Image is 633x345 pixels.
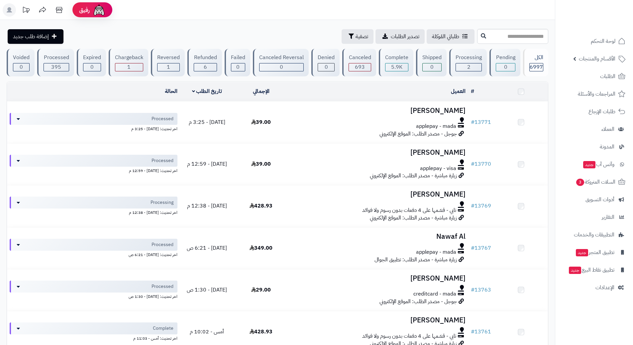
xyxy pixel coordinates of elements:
div: 6 [194,63,216,71]
span: Processed [152,283,173,290]
a: طلبات الإرجاع [559,104,629,120]
span: # [471,118,475,126]
span: 0 [280,63,283,71]
span: 0 [430,63,434,71]
span: تصدير الطلبات [391,33,419,41]
button: تصفية [342,29,373,44]
span: وآتس آب [582,160,614,169]
span: Processed [152,116,173,122]
span: 29.00 [251,286,271,294]
span: creditcard - mada [413,290,456,298]
a: Failed 0 [223,49,252,76]
a: # [471,87,474,95]
span: جوجل - مصدر الطلب: الموقع الإلكتروني [379,130,457,138]
span: 693 [355,63,365,71]
span: 39.00 [251,118,271,126]
a: #13767 [471,244,491,252]
span: 5.9K [391,63,402,71]
span: 428.93 [250,202,272,210]
a: Refunded 6 [186,49,223,76]
span: تصفية [356,33,368,41]
a: Chargeback 1 [107,49,150,76]
span: طلباتي المُوكلة [432,33,459,41]
a: Expired 0 [75,49,107,76]
span: 0 [325,63,328,71]
span: جديد [576,249,588,256]
div: Pending [496,54,515,61]
a: التطبيقات والخدمات [559,227,629,243]
a: طلباتي المُوكلة [427,29,475,44]
span: applepay - visa [420,165,456,172]
span: [DATE] - 3:25 م [189,118,225,126]
span: العملاء [601,125,614,134]
span: رفيق [79,6,90,14]
span: جوجل - مصدر الطلب: الموقع الإلكتروني [379,298,457,305]
div: Voided [13,54,30,61]
span: applepay - mada [416,248,456,256]
a: وآتس آبجديد [559,156,629,172]
a: #13763 [471,286,491,294]
div: 0 [318,63,334,71]
a: الإعدادات [559,280,629,296]
span: التطبيقات والخدمات [574,230,614,239]
div: 693 [349,63,370,71]
span: 3 [576,179,584,186]
span: 0 [236,63,240,71]
span: 0 [90,63,94,71]
div: اخر تحديث: [DATE] - 3:25 م [10,125,177,132]
span: أمس - 10:02 م [190,328,224,336]
div: اخر تحديث: [DATE] - 1:30 ص [10,293,177,300]
a: #13770 [471,160,491,168]
span: Processed [152,241,173,248]
a: التقارير [559,209,629,225]
h3: [PERSON_NAME] [291,107,466,115]
div: 1 [115,63,143,71]
span: تطبيق المتجر [575,248,614,257]
a: Canceled 693 [341,49,377,76]
a: Voided 0 [5,49,36,76]
div: Refunded [194,54,217,61]
span: أدوات التسويق [585,195,614,204]
span: [DATE] - 6:21 ص [187,244,227,252]
a: المدونة [559,139,629,155]
a: #13769 [471,202,491,210]
span: السلات المتروكة [576,177,615,187]
a: تطبيق المتجرجديد [559,244,629,260]
a: الإجمالي [253,87,269,95]
span: 2 [467,63,471,71]
a: Reversed 1 [150,49,186,76]
span: لوحة التحكم [591,37,615,46]
a: Processed 395 [36,49,75,76]
span: # [471,160,475,168]
div: Canceled [349,54,371,61]
a: لوحة التحكم [559,33,629,49]
div: 0 [83,63,101,71]
a: Pending 0 [488,49,521,76]
span: applepay - mada [416,123,456,130]
a: #13761 [471,328,491,336]
div: Failed [231,54,245,61]
span: زيارة مباشرة - مصدر الطلب: الموقع الإلكتروني [370,172,457,180]
div: Processing [456,54,482,61]
img: ai-face.png [92,3,106,17]
span: المدونة [600,142,614,151]
a: الحالة [165,87,177,95]
a: Denied 0 [310,49,341,76]
span: # [471,286,475,294]
a: إضافة طلب جديد [8,29,63,44]
div: Complete [385,54,408,61]
span: 0 [20,63,23,71]
span: تطبيق نقاط البيع [568,265,614,275]
div: Reversed [157,54,180,61]
div: Shipped [422,54,442,61]
span: 1 [127,63,131,71]
div: Expired [83,54,101,61]
span: [DATE] - 12:59 م [187,160,227,168]
div: الكل [529,54,543,61]
h3: [PERSON_NAME] [291,275,466,282]
h3: [PERSON_NAME] [291,191,466,198]
span: الطلبات [600,72,615,81]
a: تطبيق نقاط البيعجديد [559,262,629,278]
span: [DATE] - 12:38 م [187,202,227,210]
h3: [PERSON_NAME] [291,149,466,156]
